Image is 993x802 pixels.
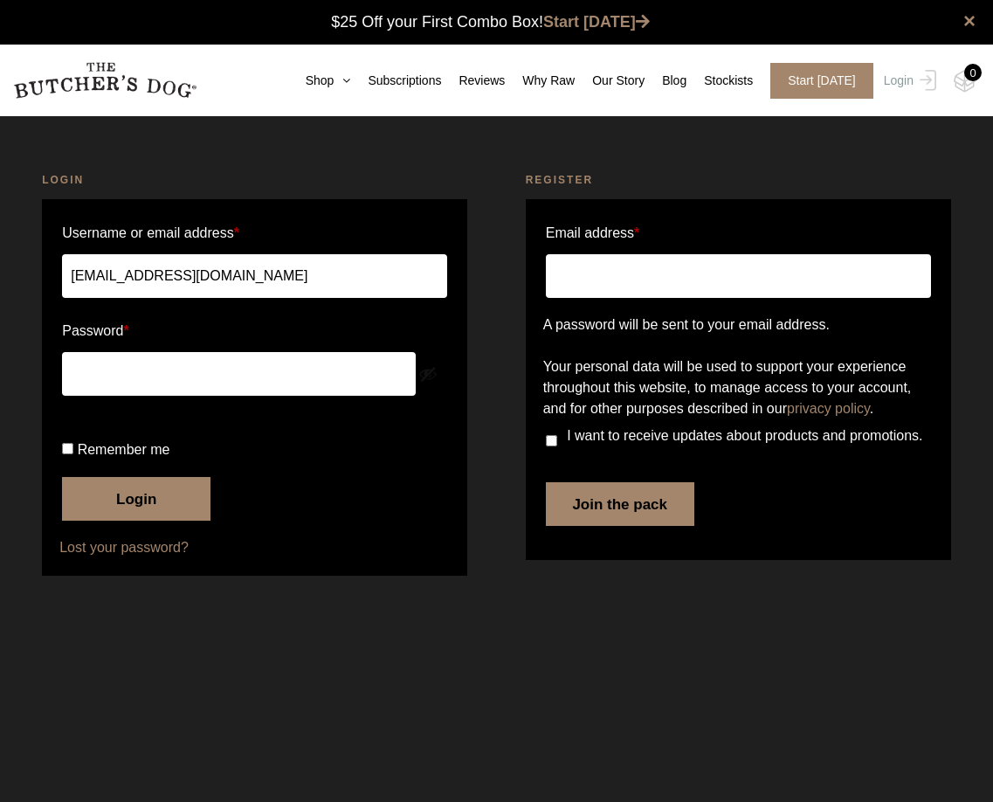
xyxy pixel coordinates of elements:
[546,435,557,446] input: I want to receive updates about products and promotions.
[350,72,441,90] a: Subscriptions
[543,356,934,419] p: Your personal data will be used to support your experience throughout this website, to manage acc...
[964,64,982,81] div: 0
[546,219,640,247] label: Email address
[62,219,447,247] label: Username or email address
[645,72,686,90] a: Blog
[567,428,922,443] span: I want to receive updates about products and promotions.
[62,477,210,521] button: Login
[770,63,873,99] span: Start [DATE]
[963,10,976,31] a: close
[42,171,467,189] h2: Login
[546,482,694,526] button: Join the pack
[78,442,170,457] span: Remember me
[62,443,73,454] input: Remember me
[954,70,976,93] img: TBD_Cart-Empty.png
[62,317,447,345] label: Password
[686,72,753,90] a: Stockists
[505,72,575,90] a: Why Raw
[753,63,879,99] a: Start [DATE]
[441,72,505,90] a: Reviews
[526,171,951,189] h2: Register
[418,364,438,384] button: Show password
[787,401,870,416] a: privacy policy
[575,72,645,90] a: Our Story
[288,72,351,90] a: Shop
[59,537,450,558] a: Lost your password?
[543,315,934,335] p: A password will be sent to your email address.
[879,63,936,99] a: Login
[543,13,650,31] a: Start [DATE]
